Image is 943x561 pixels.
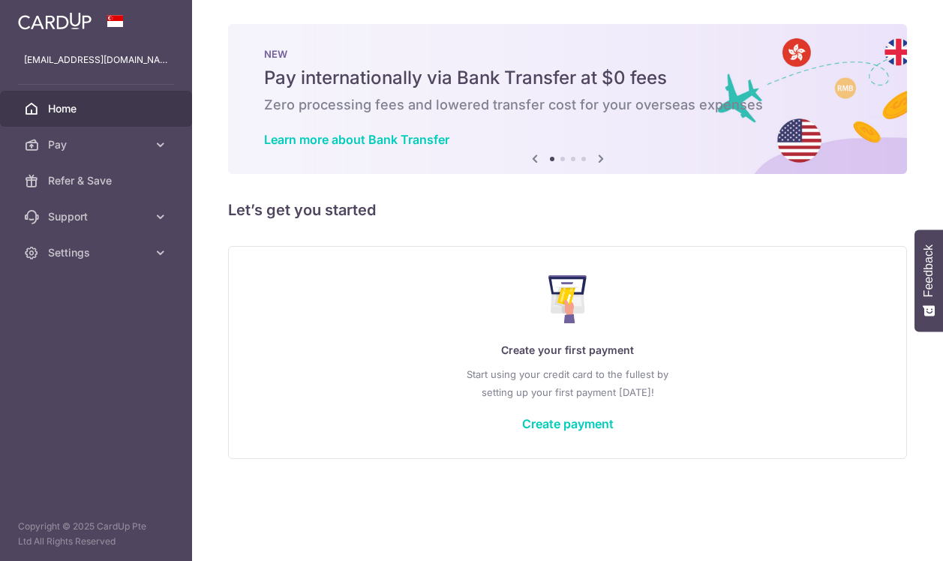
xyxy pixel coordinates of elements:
span: Home [48,101,147,116]
a: Learn more about Bank Transfer [264,132,449,147]
span: Refer & Save [48,173,147,188]
span: Settings [48,245,147,260]
img: Make Payment [548,275,587,323]
img: CardUp [18,12,92,30]
p: Start using your credit card to the fullest by setting up your first payment [DATE]! [259,365,876,401]
p: [EMAIL_ADDRESS][DOMAIN_NAME] [24,52,168,67]
span: Pay [48,137,147,152]
button: Feedback - Show survey [914,229,943,331]
a: Create payment [522,416,614,431]
h6: Zero processing fees and lowered transfer cost for your overseas expenses [264,96,871,114]
span: Support [48,209,147,224]
img: Bank transfer banner [228,24,907,174]
h5: Let’s get you started [228,198,907,222]
p: Create your first payment [259,341,876,359]
h5: Pay internationally via Bank Transfer at $0 fees [264,66,871,90]
p: NEW [264,48,871,60]
span: Feedback [922,244,935,297]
